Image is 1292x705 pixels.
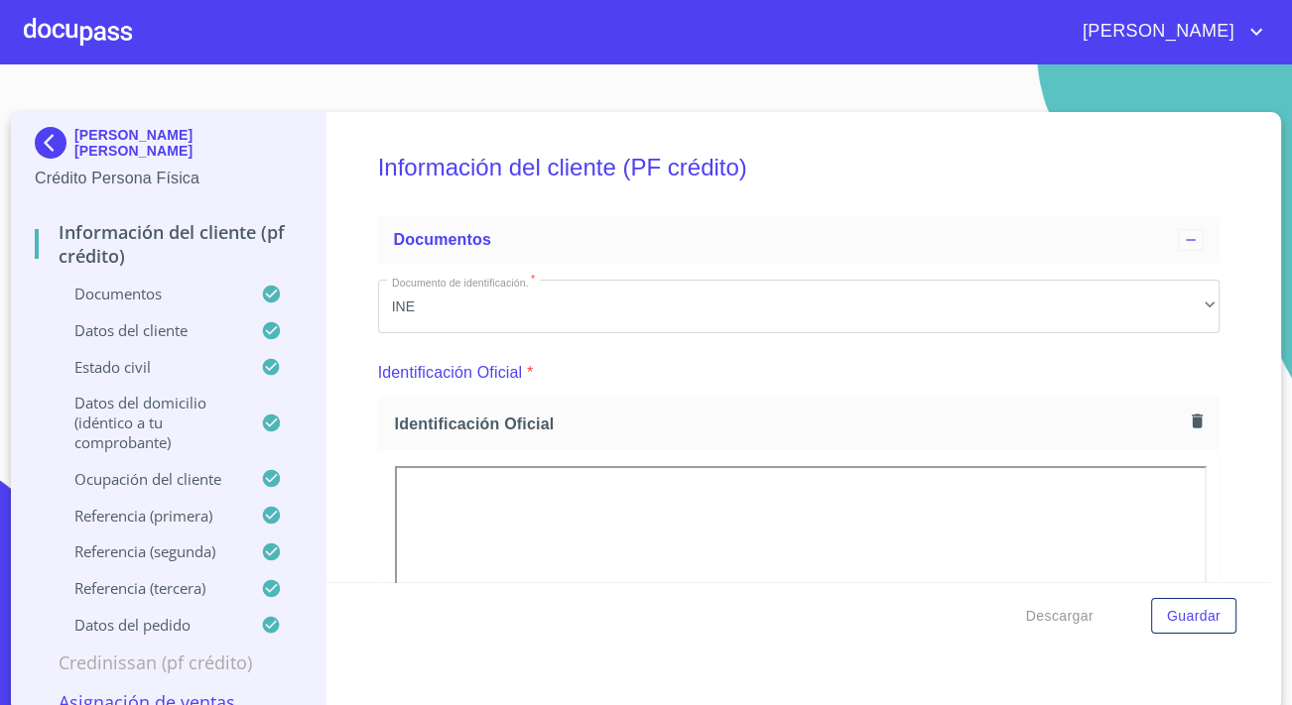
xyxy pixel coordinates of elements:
[35,541,261,561] p: Referencia (segunda)
[35,506,261,526] p: Referencia (primera)
[378,280,1220,333] div: INE
[1018,598,1101,635] button: Descargar
[35,650,302,674] p: Credinissan (PF crédito)
[35,393,261,452] p: Datos del domicilio (idéntico a tu comprobante)
[35,127,302,167] div: [PERSON_NAME] [PERSON_NAME]
[35,469,261,489] p: Ocupación del Cliente
[1151,598,1236,635] button: Guardar
[74,127,302,159] p: [PERSON_NAME] [PERSON_NAME]
[395,413,1184,434] span: Identificación Oficial
[378,127,1220,208] h5: Información del cliente (PF crédito)
[378,216,1220,264] div: Documentos
[1167,604,1221,629] span: Guardar
[1068,16,1244,48] span: [PERSON_NAME]
[35,357,261,377] p: Estado Civil
[1068,16,1268,48] button: account of current user
[1026,604,1094,629] span: Descargar
[35,167,302,190] p: Crédito Persona Física
[35,615,261,635] p: Datos del pedido
[35,220,302,268] p: Información del cliente (PF crédito)
[35,320,261,340] p: Datos del cliente
[394,231,491,248] span: Documentos
[35,127,74,159] img: Docupass spot blue
[35,284,261,303] p: Documentos
[378,361,523,385] p: Identificación Oficial
[35,578,261,598] p: Referencia (tercera)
